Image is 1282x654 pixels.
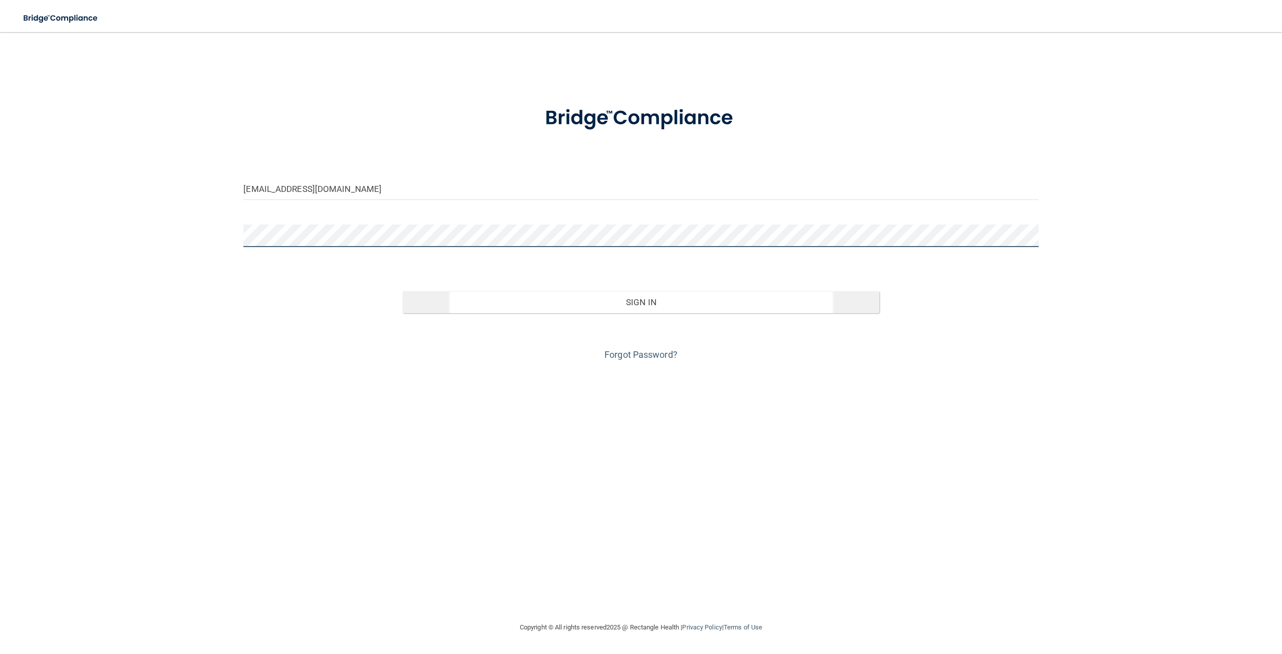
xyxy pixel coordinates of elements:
div: Copyright © All rights reserved 2025 @ Rectangle Health | | [458,611,824,643]
a: Forgot Password? [604,349,678,360]
img: bridge_compliance_login_screen.278c3ca4.svg [524,92,758,144]
a: Privacy Policy [682,623,722,631]
input: Email [243,177,1038,200]
img: bridge_compliance_login_screen.278c3ca4.svg [15,8,107,29]
a: Terms of Use [724,623,762,631]
button: Sign In [403,291,879,313]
